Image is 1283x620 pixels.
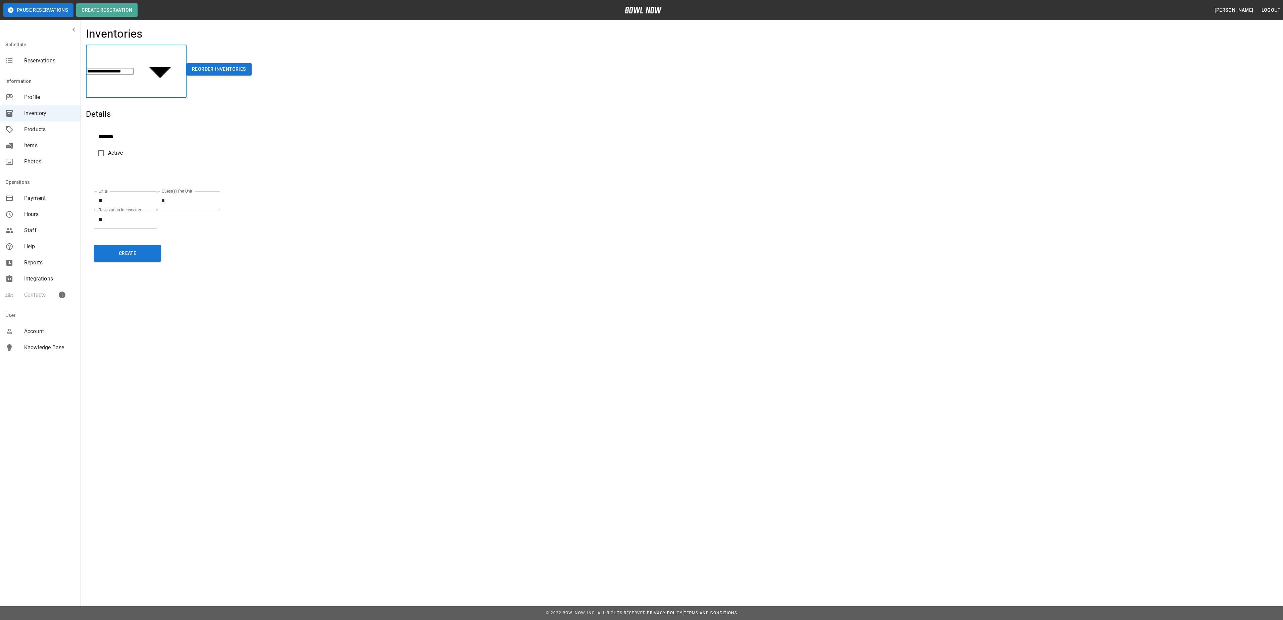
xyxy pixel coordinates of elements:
span: Photos [24,158,75,166]
span: Reservations [24,57,75,65]
a: Terms and Conditions [684,611,737,615]
span: Reports [24,259,75,267]
span: Account [24,327,75,335]
span: Knowledge Base [24,344,75,352]
span: Hours [24,210,75,218]
button: Create [94,245,161,262]
span: Inventory [24,109,75,117]
span: © 2022 BowlNow, Inc. All Rights Reserved. [546,611,647,615]
span: Items [24,142,75,150]
h5: Details [86,109,880,119]
button: [PERSON_NAME] [1212,4,1256,16]
span: Staff [24,226,75,235]
h4: Inventories [86,27,143,41]
span: Profile [24,93,75,101]
button: Pause Reservations [3,3,73,17]
button: Logout [1259,4,1283,16]
span: Payment [24,194,75,202]
button: Create Reservation [76,3,138,17]
span: Products [24,125,75,134]
img: logo [625,7,662,13]
button: Reorder Inventories [187,63,252,75]
span: Active [108,150,123,156]
a: Privacy Policy [647,611,682,615]
span: Help [24,243,75,251]
span: Integrations [24,275,75,283]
